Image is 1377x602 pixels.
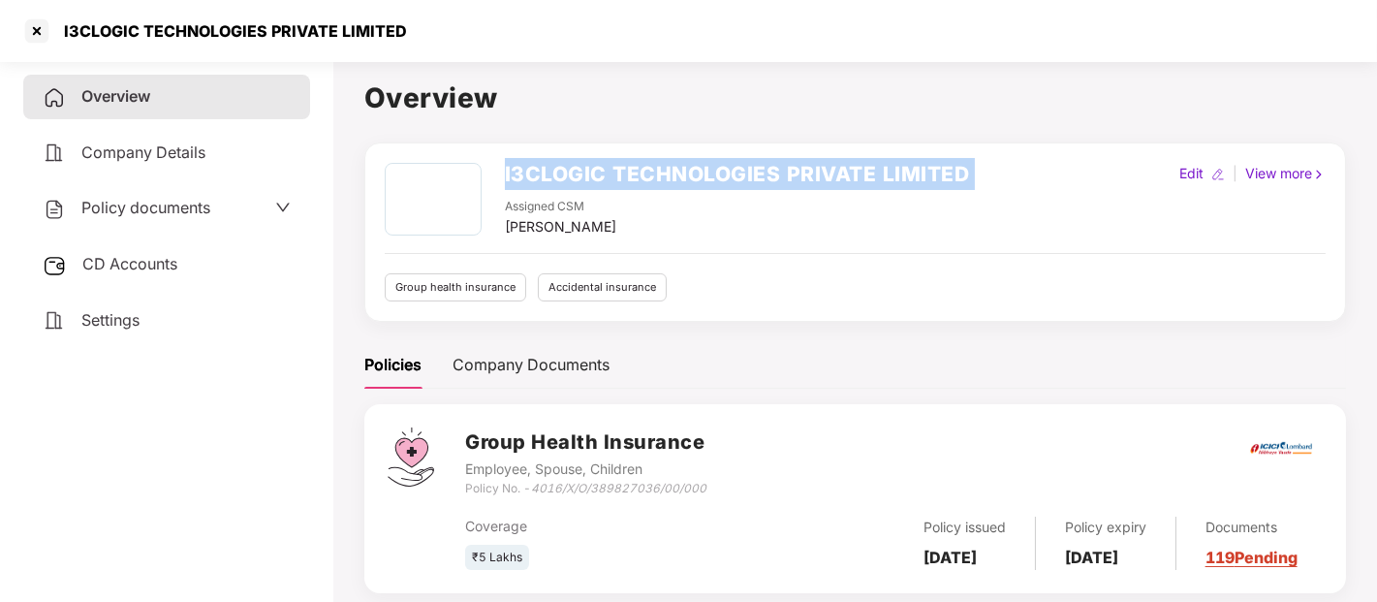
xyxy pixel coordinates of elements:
div: Accidental insurance [538,273,667,301]
h3: Group Health Insurance [465,428,706,458]
i: 4016/X/O/389827036/00/000 [531,481,706,495]
div: Company Documents [453,353,610,377]
h1: Overview [364,77,1346,119]
b: [DATE] [1065,548,1118,567]
div: Employee, Spouse, Children [465,459,706,480]
b: [DATE] [923,548,977,567]
span: Policy documents [81,198,210,217]
div: Policies [364,353,422,377]
div: Coverage [465,516,751,537]
div: View more [1241,163,1330,184]
h2: I3CLOGIC TECHNOLOGIES PRIVATE LIMITED [505,158,970,190]
div: Edit [1175,163,1207,184]
img: svg+xml;base64,PHN2ZyB4bWxucz0iaHR0cDovL3d3dy53My5vcmcvMjAwMC9zdmciIHdpZHRoPSIyNCIgaGVpZ2h0PSIyNC... [43,309,66,333]
span: Settings [81,310,140,330]
div: Group health insurance [385,273,526,301]
img: icici.png [1246,436,1316,460]
img: editIcon [1211,168,1225,181]
img: svg+xml;base64,PHN2ZyB3aWR0aD0iMjUiIGhlaWdodD0iMjQiIHZpZXdCb3g9IjAgMCAyNSAyNCIgZmlsbD0ibm9uZSIgeG... [43,254,67,277]
span: CD Accounts [82,254,177,273]
div: Documents [1205,517,1298,538]
div: Policy expiry [1065,517,1146,538]
div: Policy issued [923,517,1006,538]
span: Overview [81,86,150,106]
div: Assigned CSM [505,198,616,216]
img: svg+xml;base64,PHN2ZyB4bWxucz0iaHR0cDovL3d3dy53My5vcmcvMjAwMC9zdmciIHdpZHRoPSI0Ny43MTQiIGhlaWdodD... [388,428,434,487]
div: | [1229,163,1241,184]
div: ₹5 Lakhs [465,545,529,571]
img: rightIcon [1312,168,1326,181]
div: I3CLOGIC TECHNOLOGIES PRIVATE LIMITED [52,21,407,41]
img: svg+xml;base64,PHN2ZyB4bWxucz0iaHR0cDovL3d3dy53My5vcmcvMjAwMC9zdmciIHdpZHRoPSIyNCIgaGVpZ2h0PSIyNC... [43,198,66,221]
img: svg+xml;base64,PHN2ZyB4bWxucz0iaHR0cDovL3d3dy53My5vcmcvMjAwMC9zdmciIHdpZHRoPSIyNCIgaGVpZ2h0PSIyNC... [43,142,66,165]
span: Company Details [81,143,205,162]
div: Policy No. - [465,480,706,498]
img: svg+xml;base64,PHN2ZyB4bWxucz0iaHR0cDovL3d3dy53My5vcmcvMjAwMC9zdmciIHdpZHRoPSIyNCIgaGVpZ2h0PSIyNC... [43,86,66,110]
a: 119 Pending [1205,548,1298,567]
span: down [275,200,291,215]
div: [PERSON_NAME] [505,216,616,238]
